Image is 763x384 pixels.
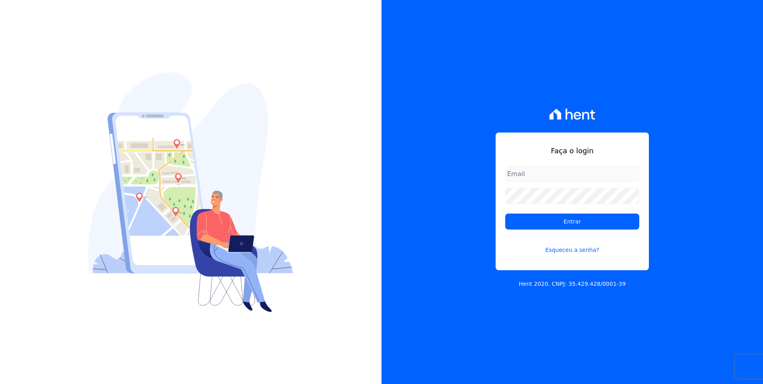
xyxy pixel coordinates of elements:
img: Login [88,72,293,312]
input: Entrar [505,214,639,230]
a: Esqueceu a senha? [505,236,639,254]
input: Email [505,166,639,182]
p: Hent 2020. CNPJ: 35.429.428/0001-39 [519,280,626,288]
h1: Faça o login [505,145,639,156]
